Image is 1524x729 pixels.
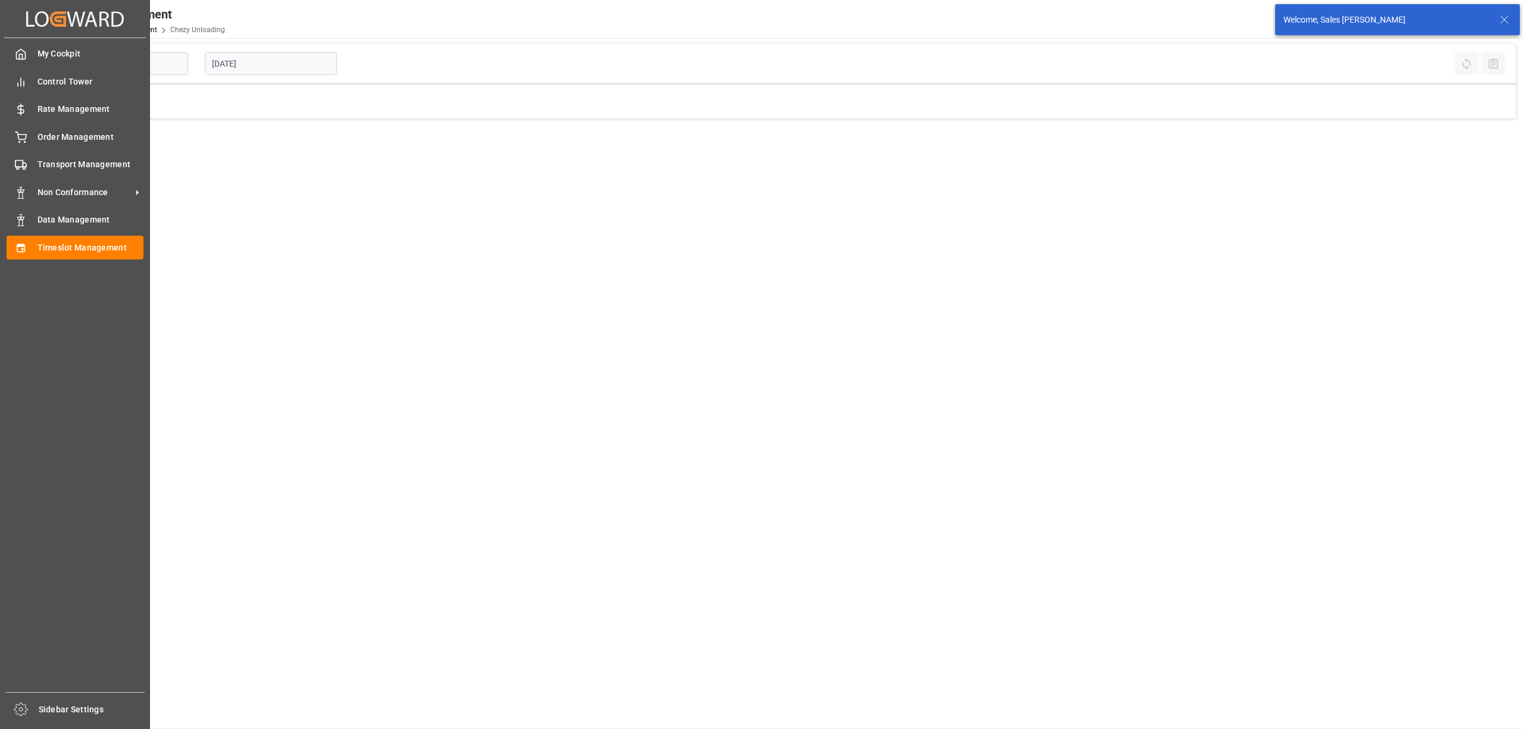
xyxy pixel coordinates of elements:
input: DD.MM.YYYY [205,52,337,75]
span: Order Management [38,131,144,143]
a: Timeslot Management [7,236,143,259]
div: Welcome, Sales [PERSON_NAME] [1283,14,1488,26]
span: Non Conformance [38,186,132,199]
span: Timeslot Management [38,242,144,254]
a: Transport Management [7,153,143,176]
span: Sidebar Settings [39,703,145,716]
span: Transport Management [38,158,144,171]
span: Control Tower [38,76,144,88]
a: Order Management [7,125,143,148]
a: My Cockpit [7,42,143,65]
a: Data Management [7,208,143,231]
a: Rate Management [7,98,143,121]
span: Data Management [38,214,144,226]
span: Rate Management [38,103,144,115]
span: My Cockpit [38,48,144,60]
